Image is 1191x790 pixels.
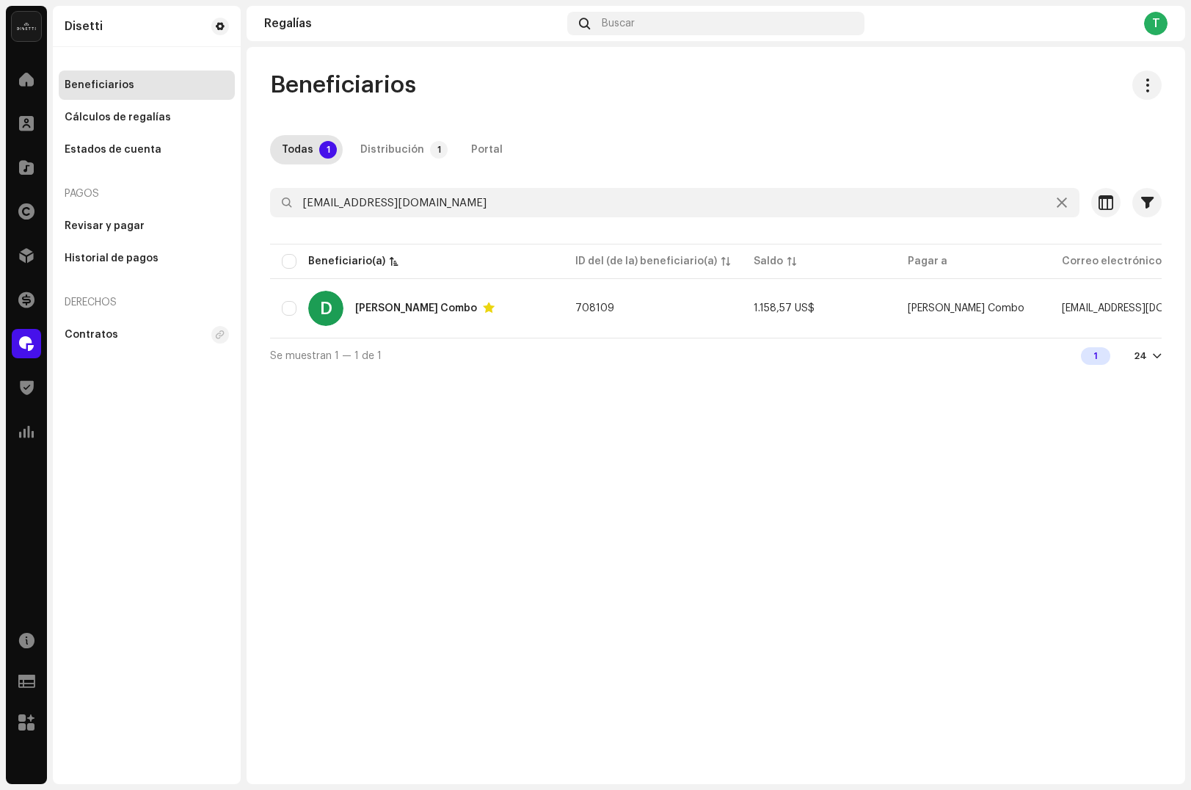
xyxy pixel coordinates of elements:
[59,135,235,164] re-m-nav-item: Estados de cuenta
[65,220,145,232] div: Revisar y pagar
[65,329,118,341] div: Contratos
[264,18,561,29] div: Regalías
[430,141,448,159] p-badge: 1
[1081,347,1110,365] div: 1
[65,144,161,156] div: Estados de cuenta
[360,135,424,164] div: Distribución
[59,176,235,211] re-a-nav-header: Pagos
[65,79,134,91] div: Beneficiarios
[59,211,235,241] re-m-nav-item: Revisar y pagar
[282,135,313,164] div: Todas
[65,112,171,123] div: Cálculos de regalías
[471,135,503,164] div: Portal
[1144,12,1168,35] div: T
[65,253,159,264] div: Historial de pagos
[59,285,235,320] re-a-nav-header: Derechos
[319,141,337,159] p-badge: 1
[59,70,235,100] re-m-nav-item: Beneficiarios
[575,303,614,314] span: 708109
[270,70,416,100] span: Beneficiarios
[270,351,382,361] span: Se muestran 1 — 1 de 1
[908,303,1024,314] span: Dominick y Su Combo
[270,188,1079,217] input: Buscar
[59,320,235,349] re-m-nav-item: Contratos
[65,21,103,32] div: Disetti
[602,18,635,29] span: Buscar
[308,254,385,269] div: Beneficiario(a)
[308,291,343,326] div: D
[575,254,717,269] div: ID del (de la) beneficiario(a)
[59,244,235,273] re-m-nav-item: Historial de pagos
[59,103,235,132] re-m-nav-item: Cálculos de regalías
[12,12,41,41] img: 02a7c2d3-3c89-4098-b12f-2ff2945c95ee
[754,303,815,314] span: 1.158,57 US$
[355,303,477,314] div: Dominick y Su Combo
[754,254,783,269] div: Saldo
[1134,350,1147,362] div: 24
